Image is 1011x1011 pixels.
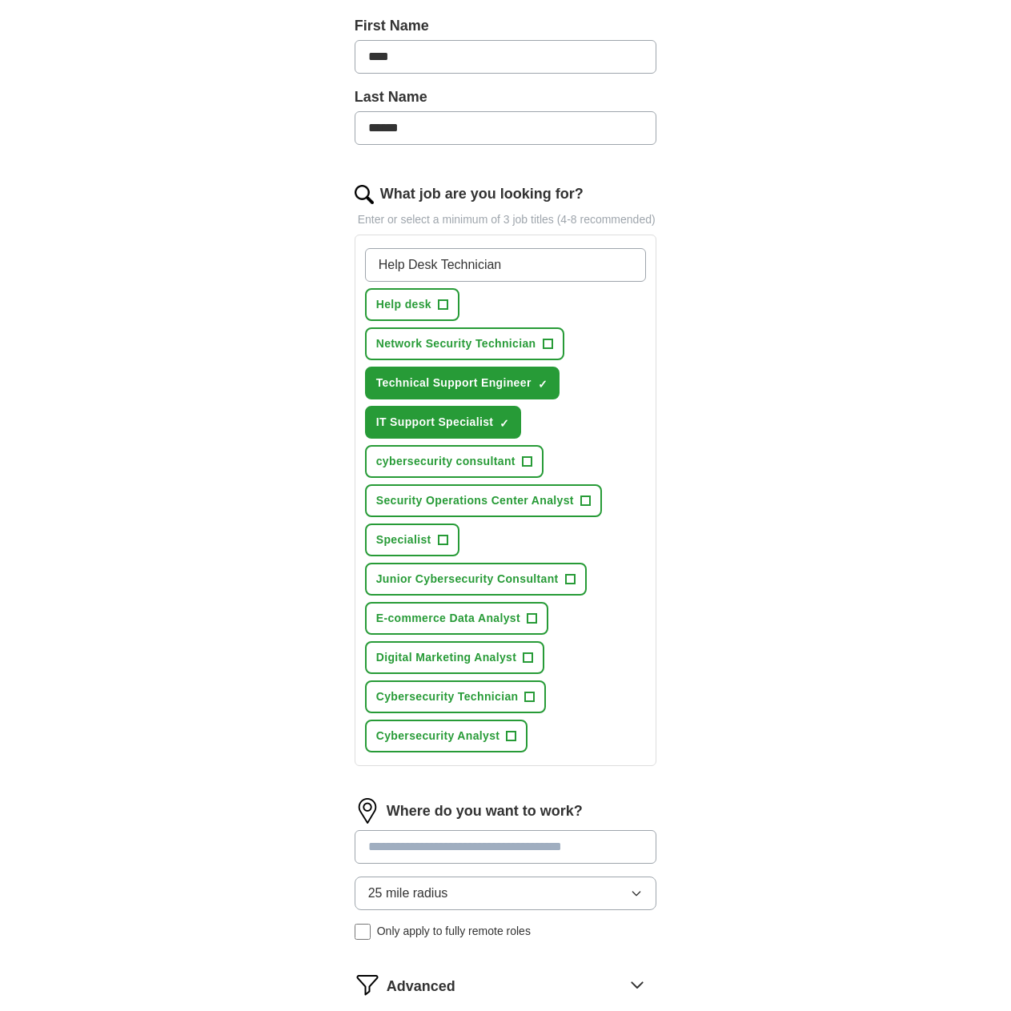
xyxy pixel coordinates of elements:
button: cybersecurity consultant [365,445,544,478]
img: search.png [355,185,374,204]
button: Digital Marketing Analyst [365,641,545,674]
button: Cybersecurity Analyst [365,720,528,752]
span: cybersecurity consultant [376,453,516,470]
span: ✓ [499,417,509,430]
button: Network Security Technician [365,327,564,360]
label: First Name [355,15,657,37]
span: Only apply to fully remote roles [377,923,531,940]
img: filter [355,972,380,997]
button: Cybersecurity Technician [365,680,547,713]
button: Junior Cybersecurity Consultant [365,563,587,596]
button: E-commerce Data Analyst [365,602,548,635]
img: location.png [355,798,380,824]
button: IT Support Specialist✓ [365,406,522,439]
span: ✓ [538,378,548,391]
span: Technical Support Engineer [376,375,532,391]
p: Enter or select a minimum of 3 job titles (4-8 recommended) [355,211,657,228]
label: Where do you want to work? [387,800,583,822]
button: Help desk [365,288,459,321]
span: Advanced [387,976,455,997]
span: Network Security Technician [376,335,536,352]
span: Junior Cybersecurity Consultant [376,571,559,588]
span: Security Operations Center Analyst [376,492,574,509]
span: Cybersecurity Technician [376,688,519,705]
span: E-commerce Data Analyst [376,610,520,627]
button: 25 mile radius [355,877,657,910]
span: Cybersecurity Analyst [376,728,500,744]
span: 25 mile radius [368,884,448,903]
label: Last Name [355,86,657,108]
button: Technical Support Engineer✓ [365,367,560,399]
input: Type a job title and press enter [365,248,647,282]
span: Help desk [376,296,431,313]
span: Specialist [376,532,431,548]
span: IT Support Specialist [376,414,494,431]
input: Only apply to fully remote roles [355,924,371,940]
label: What job are you looking for? [380,183,584,205]
button: Specialist [365,524,459,556]
span: Digital Marketing Analyst [376,649,517,666]
button: Security Operations Center Analyst [365,484,602,517]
